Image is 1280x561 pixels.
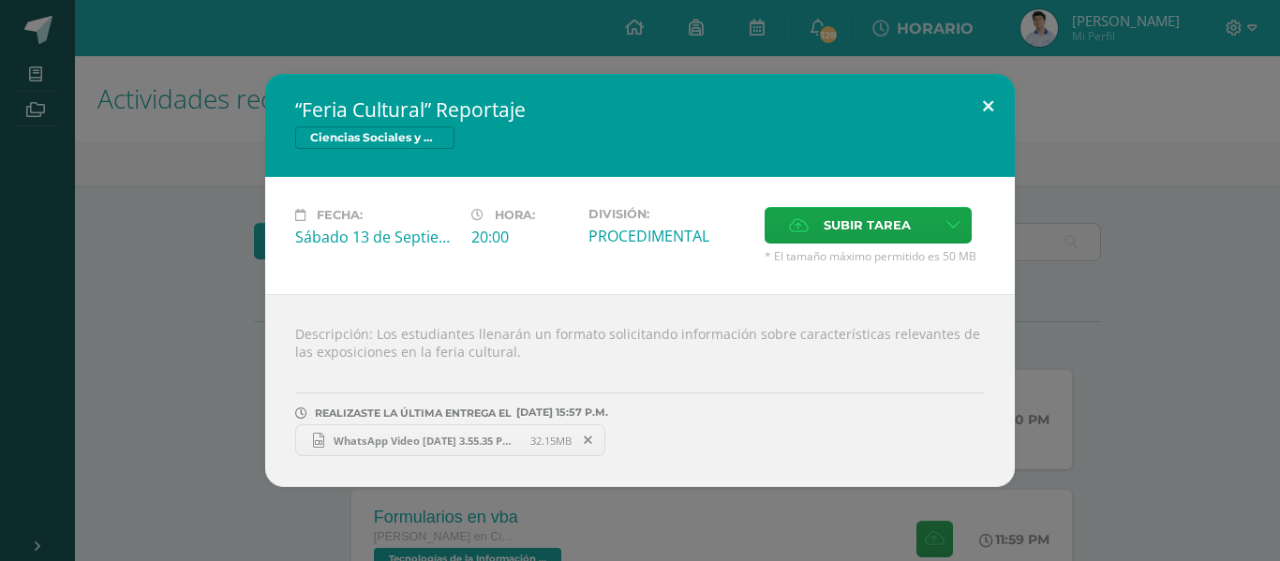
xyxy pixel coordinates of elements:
[824,208,911,243] span: Subir tarea
[295,424,605,456] a: WhatsApp Video [DATE] 3.55.35 PM.mp4 32.15MB
[295,126,454,149] span: Ciencias Sociales y Formación Ciudadana 5
[512,412,608,413] span: [DATE] 15:57 P.M.
[317,208,363,222] span: Fecha:
[471,227,573,247] div: 20:00
[315,406,512,420] span: REALIZASTE LA ÚLTIMA ENTREGA EL
[588,226,750,246] div: PROCEDIMENTAL
[295,96,985,123] h2: “Feria Cultural” Reportaje
[265,294,1015,487] div: Descripción: Los estudiantes llenarán un formato solicitando información sobre características re...
[530,434,572,448] span: 32.15MB
[495,208,535,222] span: Hora:
[324,434,530,448] span: WhatsApp Video [DATE] 3.55.35 PM.mp4
[295,227,456,247] div: Sábado 13 de Septiembre
[961,74,1015,138] button: Close (Esc)
[765,248,985,264] span: * El tamaño máximo permitido es 50 MB
[588,207,750,221] label: División:
[573,430,604,450] span: Remover entrega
